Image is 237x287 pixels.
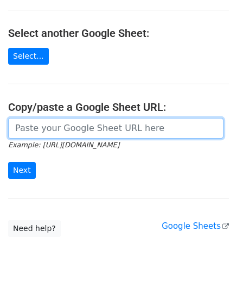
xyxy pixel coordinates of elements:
[8,48,49,65] a: Select...
[162,221,229,231] a: Google Sheets
[8,141,119,149] small: Example: [URL][DOMAIN_NAME]
[8,27,229,40] h4: Select another Google Sheet:
[8,220,61,237] a: Need help?
[8,118,223,139] input: Paste your Google Sheet URL here
[183,235,237,287] iframe: Chat Widget
[8,101,229,114] h4: Copy/paste a Google Sheet URL:
[8,162,36,179] input: Next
